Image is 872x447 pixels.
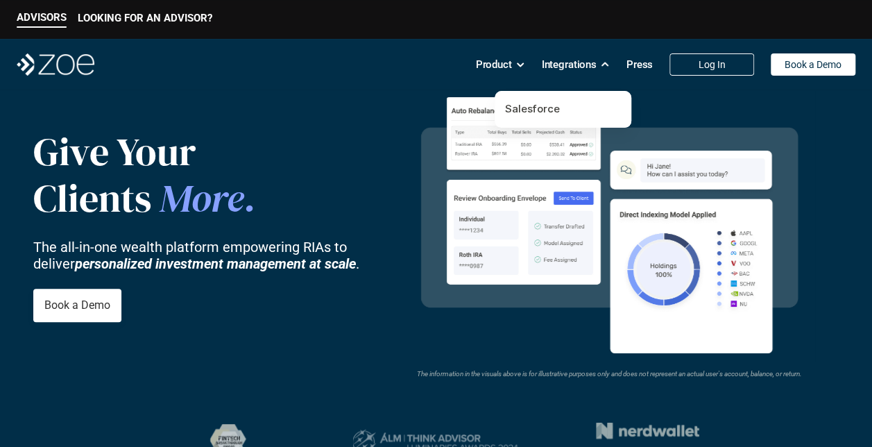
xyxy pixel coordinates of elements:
p: Product [476,54,512,75]
a: Salesforce [505,102,560,115]
span: . [244,172,256,226]
p: Log In [699,59,726,71]
a: Book a Demo [33,289,121,322]
strong: personalized investment management at scale [75,255,356,272]
a: Log In [669,53,754,76]
p: Clients [33,176,379,222]
p: Give Your [33,128,379,175]
p: Book a Demo [785,59,841,71]
a: Press [626,51,653,78]
p: LOOKING FOR AN ADVISOR? [78,12,212,24]
p: Press [626,54,653,75]
p: Integrations [542,54,597,75]
p: The all-in-one wealth platform empowering RIAs to deliver . [33,239,379,272]
p: Book a Demo [44,298,110,312]
p: ADVISORS [17,11,67,24]
a: Book a Demo [771,53,855,76]
span: More [160,172,244,226]
em: The information in the visuals above is for illustrative purposes only and does not represent an ... [417,370,802,378]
